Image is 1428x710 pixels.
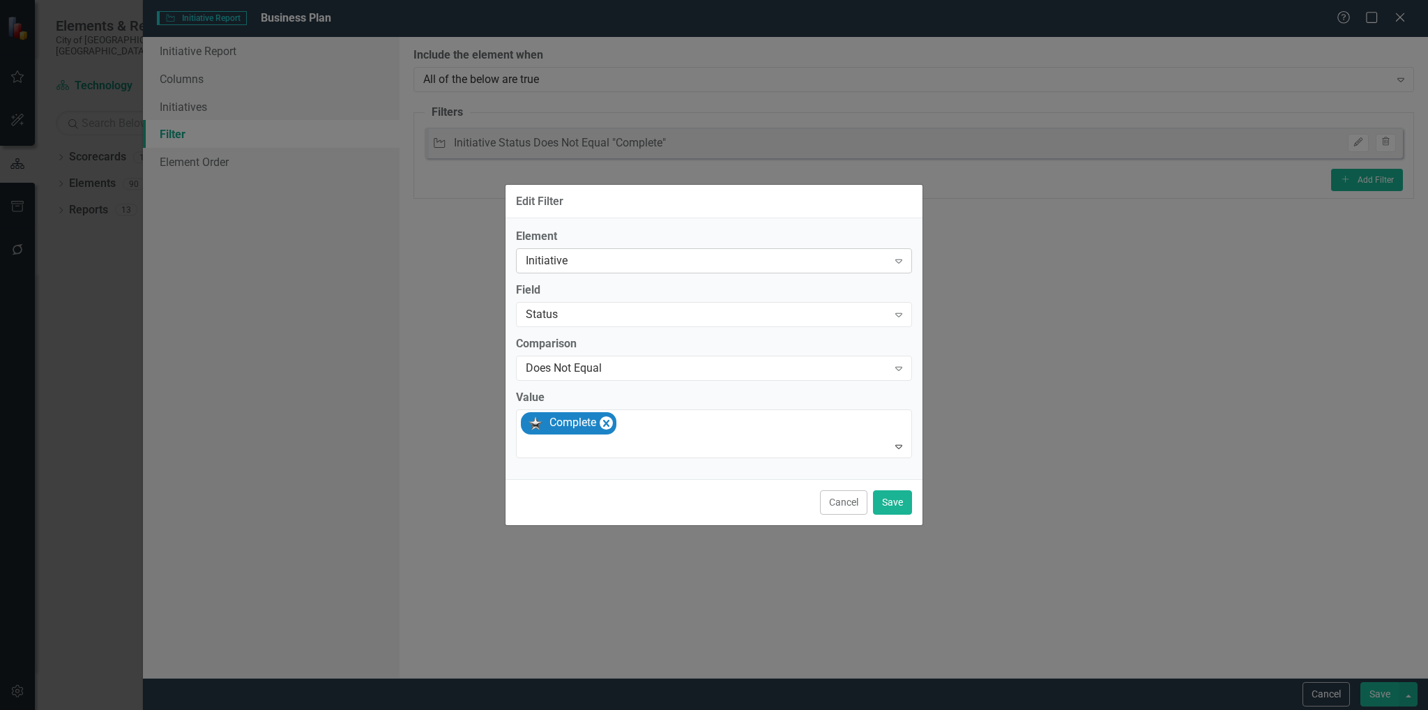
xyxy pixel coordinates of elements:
img: Complete [529,416,542,430]
label: Comparison [516,336,912,352]
div: Complete [549,415,596,431]
div: Remove [object Object] [600,416,613,430]
label: Value [516,390,912,406]
label: Element [516,229,912,245]
label: Field [516,282,912,299]
div: Status [526,307,888,323]
button: Save [873,490,912,515]
div: Edit Filter [516,195,563,208]
div: Initiative [526,253,888,269]
button: Cancel [820,490,867,515]
div: Does Not Equal [526,360,888,376]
